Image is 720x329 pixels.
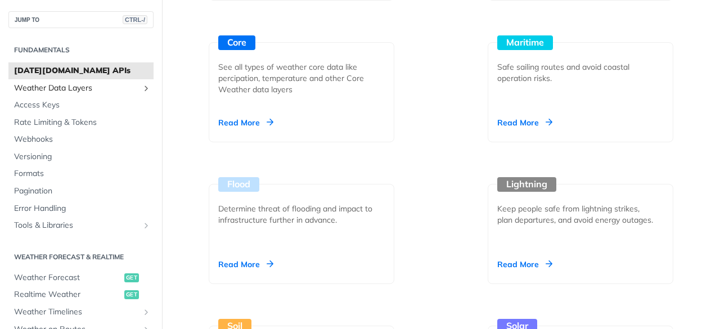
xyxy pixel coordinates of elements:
a: Webhooks [8,131,154,148]
a: Error Handling [8,200,154,217]
div: Read More [218,117,273,128]
a: [DATE][DOMAIN_NAME] APIs [8,62,154,79]
a: Rate Limiting & Tokens [8,114,154,131]
span: Access Keys [14,100,151,111]
span: Versioning [14,151,151,163]
div: Lightning [497,177,556,192]
a: Lightning Keep people safe from lightning strikes, plan departures, and avoid energy outages. Rea... [483,142,678,284]
a: Weather TimelinesShow subpages for Weather Timelines [8,304,154,321]
a: Core See all types of weather core data like percipation, temperature and other Core Weather data... [204,1,399,142]
div: Read More [497,117,552,128]
button: JUMP TOCTRL-/ [8,11,154,28]
div: Maritime [497,35,553,50]
span: [DATE][DOMAIN_NAME] APIs [14,65,151,76]
span: Pagination [14,186,151,197]
a: Formats [8,165,154,182]
span: get [124,273,139,282]
a: Tools & LibrariesShow subpages for Tools & Libraries [8,217,154,234]
span: Weather Forecast [14,272,121,283]
div: Read More [218,259,273,270]
a: Maritime Safe sailing routes and avoid coastal operation risks. Read More [483,1,678,142]
div: Keep people safe from lightning strikes, plan departures, and avoid energy outages. [497,203,655,226]
div: Determine threat of flooding and impact to infrastructure further in advance. [218,203,376,226]
div: Read More [497,259,552,270]
div: Safe sailing routes and avoid coastal operation risks. [497,61,655,84]
div: See all types of weather core data like percipation, temperature and other Core Weather data layers [218,61,376,95]
span: CTRL-/ [123,15,147,24]
h2: Fundamentals [8,45,154,55]
span: Weather Timelines [14,307,139,318]
span: Weather Data Layers [14,83,139,94]
span: Formats [14,168,151,179]
a: Realtime Weatherget [8,286,154,303]
h2: Weather Forecast & realtime [8,252,154,262]
button: Show subpages for Tools & Libraries [142,221,151,230]
span: Rate Limiting & Tokens [14,117,151,128]
a: Pagination [8,183,154,200]
span: Tools & Libraries [14,220,139,231]
div: Core [218,35,255,50]
a: Flood Determine threat of flooding and impact to infrastructure further in advance. Read More [204,142,399,284]
span: Error Handling [14,203,151,214]
a: Weather Forecastget [8,269,154,286]
span: Realtime Weather [14,289,121,300]
button: Show subpages for Weather Timelines [142,308,151,317]
span: get [124,290,139,299]
div: Flood [218,177,259,192]
button: Show subpages for Weather Data Layers [142,84,151,93]
a: Versioning [8,148,154,165]
span: Webhooks [14,134,151,145]
a: Access Keys [8,97,154,114]
a: Weather Data LayersShow subpages for Weather Data Layers [8,80,154,97]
